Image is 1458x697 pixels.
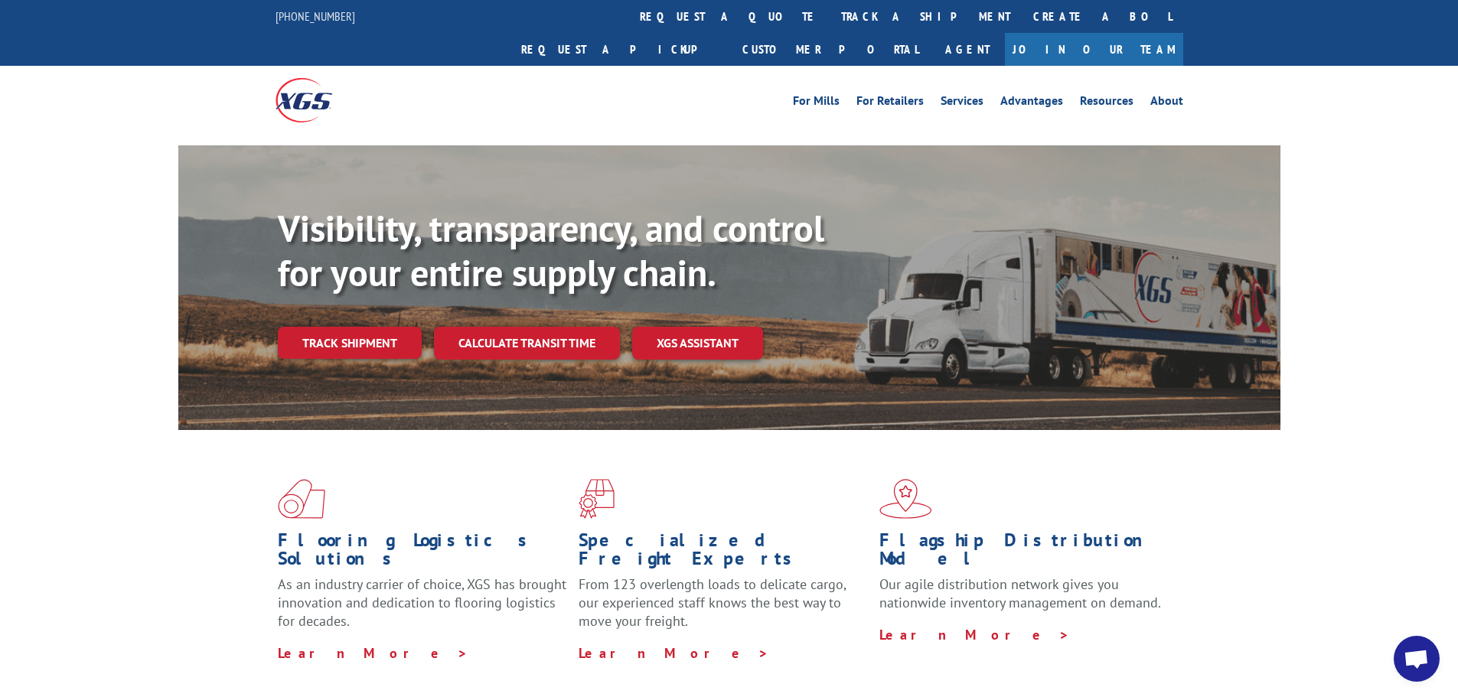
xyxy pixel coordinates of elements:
a: [PHONE_NUMBER] [276,8,355,24]
h1: Specialized Freight Experts [579,531,868,575]
a: Request a pickup [510,33,731,66]
img: xgs-icon-flagship-distribution-model-red [879,479,932,519]
a: About [1150,95,1183,112]
p: From 123 overlength loads to delicate cargo, our experienced staff knows the best way to move you... [579,575,868,643]
span: As an industry carrier of choice, XGS has brought innovation and dedication to flooring logistics... [278,575,566,630]
a: XGS ASSISTANT [632,327,763,360]
img: xgs-icon-total-supply-chain-intelligence-red [278,479,325,519]
a: Resources [1080,95,1133,112]
a: For Retailers [856,95,924,112]
b: Visibility, transparency, and control for your entire supply chain. [278,204,824,296]
h1: Flooring Logistics Solutions [278,531,567,575]
span: Our agile distribution network gives you nationwide inventory management on demand. [879,575,1161,611]
a: Learn More > [879,626,1070,643]
a: Advantages [1000,95,1063,112]
a: Customer Portal [731,33,930,66]
h1: Flagship Distribution Model [879,531,1169,575]
a: Agent [930,33,1005,66]
a: Services [941,95,983,112]
a: Join Our Team [1005,33,1183,66]
a: Learn More > [278,644,468,662]
a: Learn More > [579,644,769,662]
a: Calculate transit time [434,327,620,360]
img: xgs-icon-focused-on-flooring-red [579,479,615,519]
a: Track shipment [278,327,422,359]
div: Open chat [1394,636,1440,682]
a: For Mills [793,95,840,112]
